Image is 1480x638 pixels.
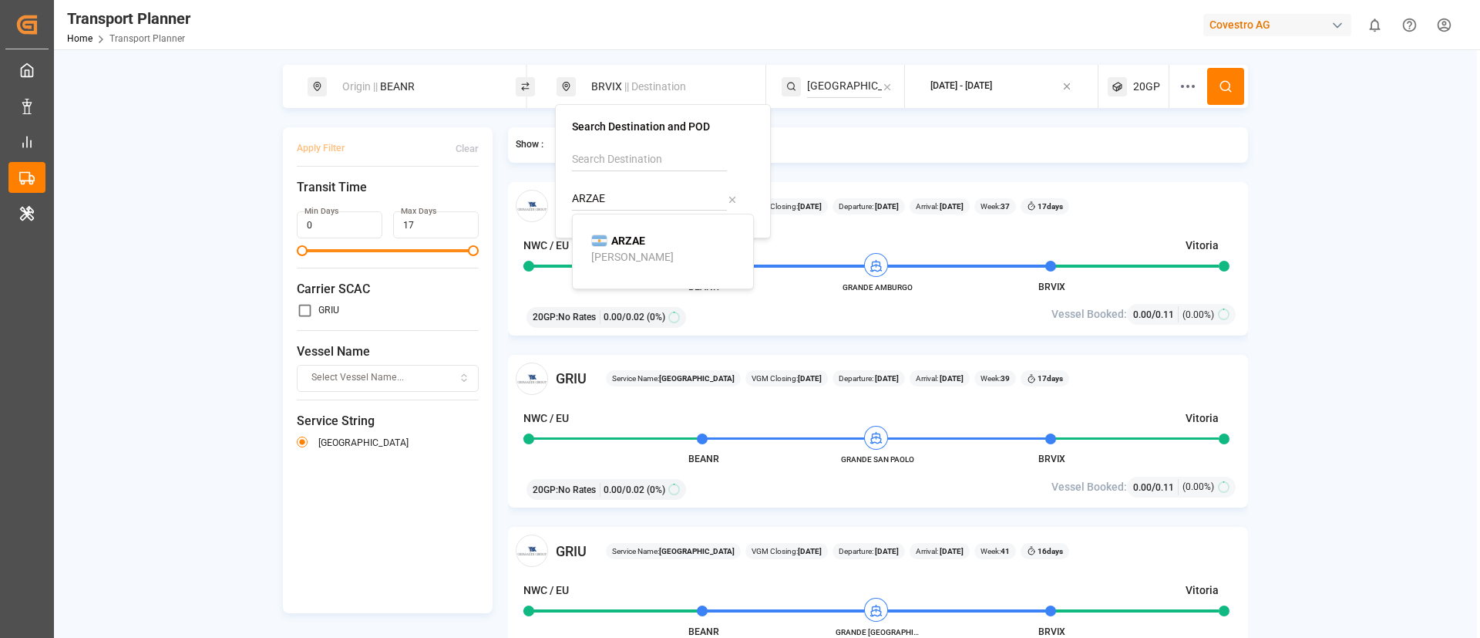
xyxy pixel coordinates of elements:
span: 0.00 / 0.02 [604,483,644,497]
a: Home [67,33,92,44]
button: show 0 new notifications [1357,8,1392,42]
span: 0.00 [1133,309,1152,320]
b: [DATE] [798,202,822,211]
label: Max Days [401,206,436,217]
span: Service String [297,412,479,430]
span: Carrier SCAC [297,280,479,299]
b: [DATE] [938,547,964,555]
span: Vessel Name [297,343,479,361]
b: [DATE] [938,374,964,383]
b: 37 [1001,202,1010,211]
span: Week: [980,545,1010,557]
button: Covestro AG [1203,10,1357,39]
input: Search POD [572,187,727,211]
b: ARZAE [611,235,645,247]
div: BRVIX [582,73,748,101]
h4: NWC / EU [523,238,569,254]
h4: Vitoria [1186,582,1219,599]
div: / [1133,306,1179,322]
img: country [591,235,607,247]
b: 16 days [1038,547,1063,555]
span: (0.00%) [1182,308,1214,322]
div: [DATE] - [DATE] [930,79,992,93]
div: BEANR [333,73,499,101]
span: 0.00 / 0.02 [604,310,644,324]
b: [DATE] [938,202,964,211]
span: Arrival: [916,545,964,557]
span: BEANR [688,454,719,464]
button: Help Center [1392,8,1427,42]
b: 17 days [1038,202,1063,211]
span: VGM Closing: [752,545,822,557]
span: GRANDE SAN PAOLO [836,454,920,465]
h4: Vitoria [1186,410,1219,427]
span: Service Name: [612,545,735,557]
span: Minimum [297,245,308,256]
span: Arrival: [916,373,964,384]
b: 17 days [1038,374,1063,383]
span: GRIU [556,541,587,562]
span: Departure: [839,373,899,384]
b: 41 [1001,547,1010,555]
span: VGM Closing: [752,201,822,212]
input: Search Destination [572,148,727,171]
span: (0%) [647,310,665,324]
div: Covestro AG [1203,14,1351,36]
span: Week: [980,373,1010,384]
span: VGM Closing: [752,373,822,384]
span: GRANDE [GEOGRAPHIC_DATA] [836,626,920,638]
input: Search Service String [807,75,882,98]
span: Departure: [839,545,899,557]
div: Transport Planner [67,7,190,30]
span: BRVIX [1038,626,1065,637]
span: No Rates [558,483,596,497]
div: [PERSON_NAME] [591,249,674,265]
span: 0.11 [1155,482,1174,493]
div: / [1133,479,1179,495]
h4: Vitoria [1186,238,1219,254]
span: BRVIX [1038,282,1065,292]
span: Service Name: [612,373,735,384]
b: [GEOGRAPHIC_DATA] [659,374,735,383]
span: Arrival: [916,201,964,212]
span: (0.00%) [1182,480,1214,494]
span: GRANDE AMBURGO [836,282,920,293]
span: Transit Time [297,178,479,197]
b: [DATE] [798,374,822,383]
span: 20GP [1133,79,1160,95]
span: Departure: [839,201,899,212]
h4: NWC / EU [523,410,569,427]
label: GRIU [318,305,339,315]
span: Show : [516,138,543,152]
span: Vessel Booked: [1051,306,1127,322]
span: BEANR [688,626,719,637]
span: (0%) [647,483,665,497]
span: 20GP : [533,483,558,497]
img: Carrier [516,535,548,567]
span: No Rates [558,310,596,324]
h4: NWC / EU [523,582,569,599]
span: 20GP : [533,310,558,324]
span: Vessel Booked: [1051,479,1127,495]
b: [DATE] [873,202,899,211]
h4: Search Destination and POD [572,121,754,132]
span: GRIU [556,368,587,389]
div: Clear [456,142,479,156]
span: BRVIX [1038,454,1065,464]
span: 0.00 [1133,482,1152,493]
label: Min Days [304,206,338,217]
span: Select Vessel Name... [311,371,404,385]
button: Clear [456,135,479,162]
span: Maximum [468,245,479,256]
b: 39 [1001,374,1010,383]
img: Carrier [516,363,548,395]
button: [DATE] - [DATE] [914,72,1089,102]
b: [DATE] [798,547,822,555]
span: 0.11 [1155,309,1174,320]
img: Carrier [516,190,548,222]
span: Week: [980,201,1010,212]
span: || Destination [624,80,686,93]
label: [GEOGRAPHIC_DATA] [318,438,409,447]
span: Origin || [342,80,378,93]
b: [DATE] [873,374,899,383]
